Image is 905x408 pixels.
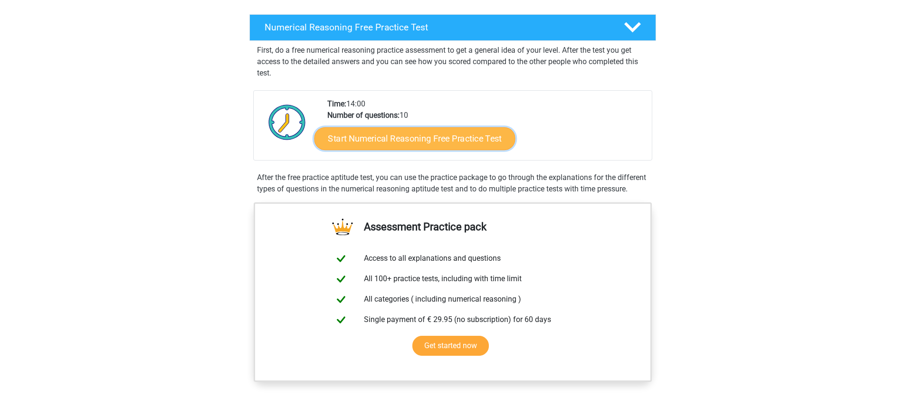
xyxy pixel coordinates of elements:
a: Numerical Reasoning Free Practice Test [246,14,660,41]
div: 14:00 10 [320,98,651,160]
b: Number of questions: [327,111,400,120]
p: First, do a free numerical reasoning practice assessment to get a general idea of your level. Aft... [257,45,648,79]
a: Start Numerical Reasoning Free Practice Test [314,127,515,150]
h4: Numerical Reasoning Free Practice Test [265,22,609,33]
a: Get started now [412,336,489,356]
b: Time: [327,99,346,108]
img: Clock [263,98,311,146]
div: After the free practice aptitude test, you can use the practice package to go through the explana... [253,172,652,195]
